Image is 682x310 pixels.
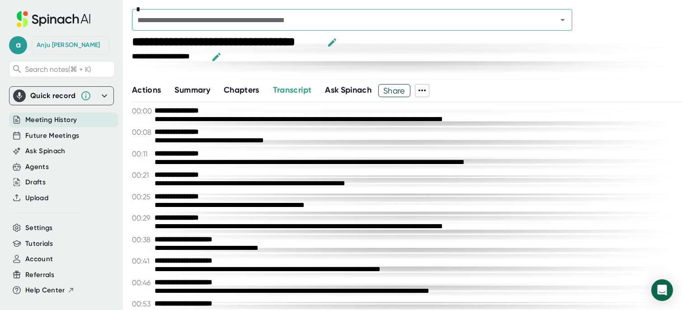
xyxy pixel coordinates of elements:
span: Search notes (⌘ + K) [25,65,91,74]
button: Settings [25,223,53,233]
button: Actions [132,84,161,96]
div: Anju Shivaram [37,41,100,49]
span: 00:11 [132,150,152,158]
button: Open [556,14,569,26]
span: 00:53 [132,300,152,308]
button: Drafts [25,177,46,188]
button: Chapters [224,84,259,96]
span: Summary [174,85,210,95]
button: Help Center [25,285,75,296]
button: Referrals [25,270,54,280]
span: 00:29 [132,214,152,222]
span: 00:25 [132,193,152,201]
span: Share [379,83,410,99]
span: a [9,36,27,54]
button: Meeting History [25,115,77,125]
span: Help Center [25,285,65,296]
div: Quick record [30,91,76,100]
button: Upload [25,193,48,203]
button: Ask Spinach [25,146,66,156]
div: Quick record [13,87,110,105]
button: Ask Spinach [325,84,372,96]
button: Tutorials [25,239,53,249]
span: 00:46 [132,278,152,287]
span: 00:38 [132,235,152,244]
span: 00:21 [132,171,152,179]
button: Account [25,254,53,264]
span: Transcript [273,85,312,95]
span: Actions [132,85,161,95]
span: Ask Spinach [325,85,372,95]
span: 00:41 [132,257,152,265]
button: Transcript [273,84,312,96]
span: 00:00 [132,107,152,115]
button: Summary [174,84,210,96]
button: Share [378,84,410,97]
span: Chapters [224,85,259,95]
button: Agents [25,162,49,172]
button: Future Meetings [25,131,79,141]
div: Open Intercom Messenger [651,279,673,301]
span: 00:08 [132,128,152,136]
